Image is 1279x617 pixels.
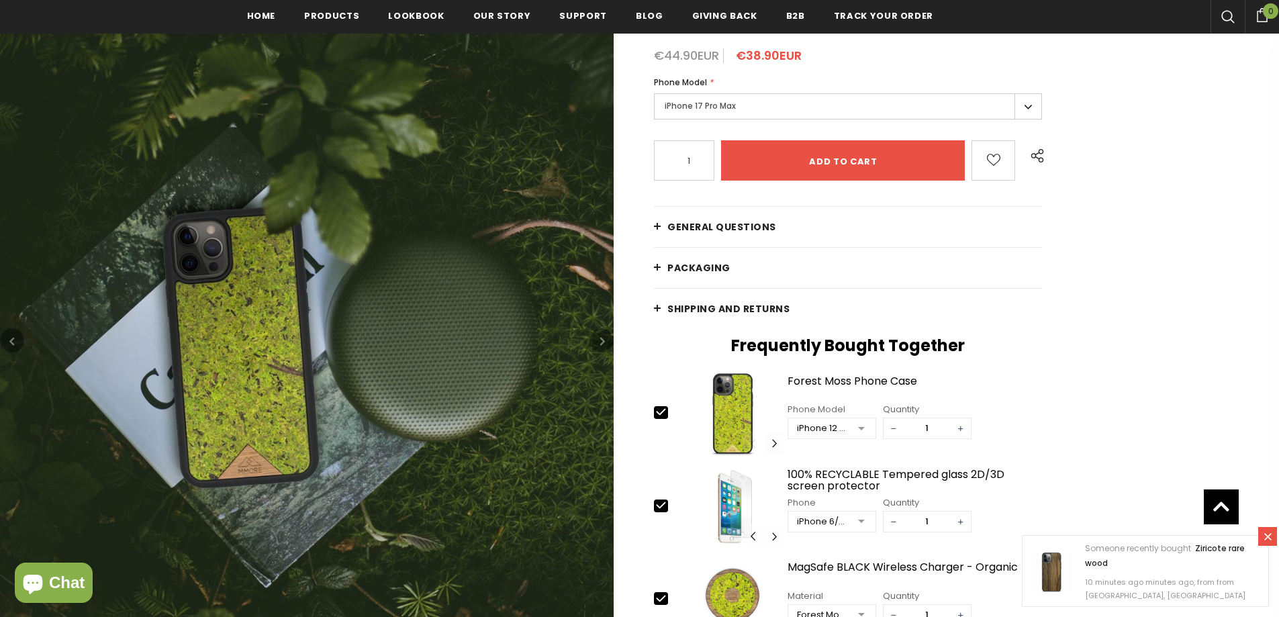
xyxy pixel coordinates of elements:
span: Phone Model [654,77,707,88]
span: Our Story [473,9,531,22]
div: Quantity [883,589,972,603]
span: Someone recently bought [1085,542,1191,554]
span: General Questions [667,220,776,234]
span: + [951,512,971,532]
div: iPhone 12 Pro Max [797,422,849,435]
span: Track your order [834,9,933,22]
img: Screen Protector iPhone SE 2 [681,465,784,549]
a: 100% RECYCLABLE Tempered glass 2D/3D screen protector [788,469,1043,492]
span: €38.90EUR [736,47,802,64]
span: 0 [1263,3,1278,19]
span: €44.90EUR [654,47,719,64]
span: Giving back [692,9,757,22]
a: MagSafe BLACK Wireless Charger - Organic [788,561,1043,585]
span: − [884,512,904,532]
span: Blog [636,9,663,22]
label: iPhone 17 Pro Max [654,93,1042,120]
a: Shipping and returns [654,289,1042,329]
h2: Frequently Bought Together [654,336,1042,356]
input: Add to cart [721,140,965,181]
div: Phone Model [788,403,876,416]
span: Products [304,9,359,22]
div: Material [788,589,876,603]
img: Forest Moss Phone Case image 0 [681,372,784,455]
span: + [951,418,971,438]
inbox-online-store-chat: Shopify online store chat [11,563,97,606]
a: Forest Moss Phone Case [788,375,1043,399]
span: support [559,9,607,22]
span: B2B [786,9,805,22]
a: 0 [1245,6,1279,22]
span: − [884,418,904,438]
span: Shipping and returns [667,302,790,316]
a: PACKAGING [654,248,1042,288]
div: Phone [788,496,876,510]
span: 10 minutes ago minutes ago, from from [GEOGRAPHIC_DATA], [GEOGRAPHIC_DATA] [1085,577,1245,601]
span: PACKAGING [667,261,730,275]
span: Lookbook [388,9,444,22]
a: General Questions [654,207,1042,247]
span: Home [247,9,276,22]
div: iPhone 6/6S/7/8/SE2/SE3 [797,515,849,528]
div: Quantity [883,496,972,510]
div: Quantity [883,403,972,416]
